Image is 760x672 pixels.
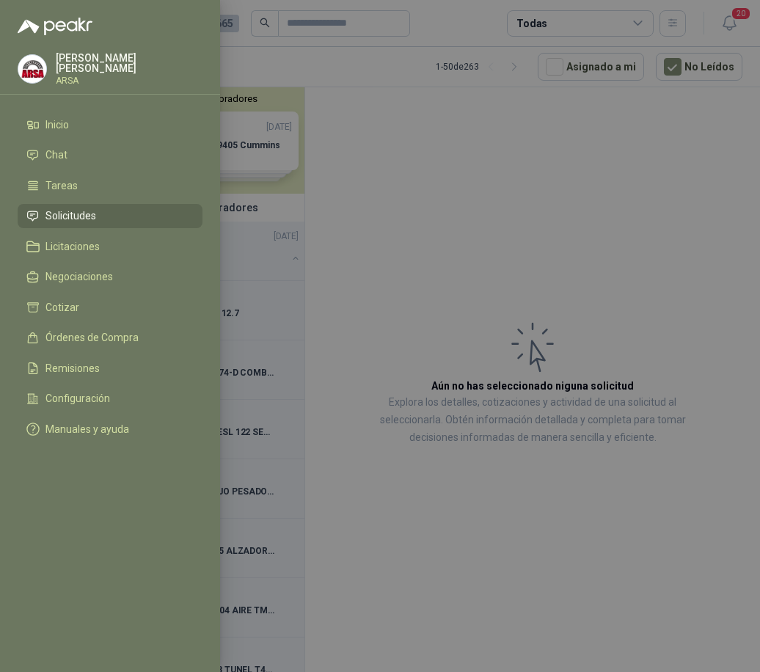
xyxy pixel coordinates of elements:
a: Remisiones [18,356,202,381]
a: Licitaciones [18,234,202,259]
a: Solicitudes [18,204,202,229]
span: Chat [45,149,67,161]
a: Chat [18,143,202,168]
span: Remisiones [45,362,100,374]
span: Cotizar [45,302,79,313]
span: Configuración [45,392,110,404]
span: Manuales y ayuda [45,423,129,435]
img: Company Logo [18,55,46,83]
img: Logo peakr [18,18,92,35]
a: Cotizar [18,295,202,320]
a: Órdenes de Compra [18,326,202,351]
a: Tareas [18,173,202,198]
p: ARSA [56,76,202,85]
a: Configuración [18,387,202,412]
span: Tareas [45,180,78,191]
span: Solicitudes [45,210,96,222]
a: Inicio [18,112,202,137]
span: Inicio [45,119,69,131]
p: [PERSON_NAME] [PERSON_NAME] [56,53,202,73]
span: Negociaciones [45,271,113,282]
a: Manuales y ayuda [18,417,202,442]
span: Órdenes de Compra [45,332,139,343]
span: Licitaciones [45,241,100,252]
a: Negociaciones [18,265,202,290]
